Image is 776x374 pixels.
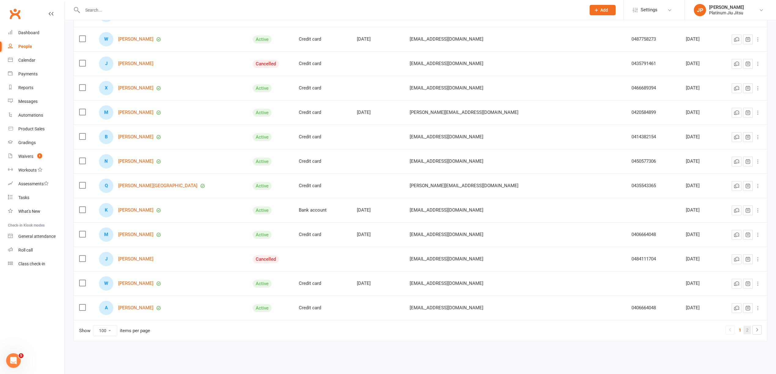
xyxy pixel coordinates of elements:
[600,8,608,13] span: Add
[8,177,64,191] a: Assessments
[8,108,64,122] a: Automations
[99,56,113,71] div: James
[18,99,38,104] div: Messages
[18,154,33,159] div: Waivers
[19,353,24,358] span: 5
[357,208,399,213] div: [DATE]
[686,159,714,164] div: [DATE]
[299,134,346,140] div: Credit card
[118,110,153,115] a: [PERSON_NAME]
[8,136,64,150] a: Gradings
[410,253,483,265] span: [EMAIL_ADDRESS][DOMAIN_NAME]
[18,234,56,239] div: General attendance
[253,255,279,263] div: Cancelled
[8,122,64,136] a: Product Sales
[686,232,714,237] div: [DATE]
[253,206,272,214] div: Active
[299,37,346,42] div: Credit card
[299,159,346,164] div: Credit card
[18,181,49,186] div: Assessments
[18,44,32,49] div: People
[299,85,346,91] div: Credit card
[709,10,744,16] div: Platinum Jiu Jitsu
[631,110,675,115] div: 0420584899
[79,325,150,336] div: Show
[118,134,153,140] a: [PERSON_NAME]
[99,179,113,193] div: Quentin
[8,257,64,271] a: Class kiosk mode
[631,61,675,66] div: 0435791461
[120,328,150,333] div: items per page
[99,32,113,46] div: William
[18,30,39,35] div: Dashboard
[99,154,113,169] div: Naiomi
[99,301,113,315] div: Ashton
[8,230,64,243] a: General attendance kiosk mode
[118,256,153,262] a: [PERSON_NAME]
[694,4,706,16] div: JP
[81,6,582,14] input: Search...
[299,281,346,286] div: Credit card
[686,256,714,262] div: [DATE]
[299,61,346,66] div: Credit card
[99,276,113,291] div: Will
[253,231,272,239] div: Active
[590,5,616,15] button: Add
[410,131,483,143] span: [EMAIL_ADDRESS][DOMAIN_NAME]
[357,232,399,237] div: [DATE]
[118,305,153,310] a: [PERSON_NAME]
[299,305,346,310] div: Credit card
[8,163,64,177] a: Workouts
[686,134,714,140] div: [DATE]
[357,281,399,286] div: [DATE]
[253,158,272,165] div: Active
[118,183,197,188] a: [PERSON_NAME][GEOGRAPHIC_DATA]
[253,35,272,43] div: Active
[8,95,64,108] a: Messages
[410,107,518,118] span: [PERSON_NAME][EMAIL_ADDRESS][DOMAIN_NAME]
[8,26,64,40] a: Dashboard
[118,61,153,66] a: [PERSON_NAME]
[18,126,45,131] div: Product Sales
[6,353,21,368] iframe: Intercom live chat
[99,227,113,242] div: Mat
[8,243,64,257] a: Roll call
[18,261,45,266] div: Class check-in
[631,305,675,310] div: 0406664048
[18,85,33,90] div: Reports
[686,281,714,286] div: [DATE]
[18,168,37,172] div: Workouts
[118,37,153,42] a: [PERSON_NAME]
[253,133,272,141] div: Active
[686,110,714,115] div: [DATE]
[686,61,714,66] div: [DATE]
[299,110,346,115] div: Credit card
[8,67,64,81] a: Payments
[410,155,483,167] span: [EMAIL_ADDRESS][DOMAIN_NAME]
[631,256,675,262] div: 0484111704
[686,85,714,91] div: [DATE]
[18,113,43,118] div: Automations
[18,209,40,214] div: What's New
[410,204,483,216] span: [EMAIL_ADDRESS][DOMAIN_NAME]
[253,60,279,68] div: Cancelled
[299,232,346,237] div: Credit card
[410,229,483,240] span: [EMAIL_ADDRESS][DOMAIN_NAME]
[631,232,675,237] div: 0406664048
[18,248,33,252] div: Roll call
[736,326,744,334] a: 1
[99,252,113,266] div: Jake
[253,304,272,312] div: Active
[744,326,751,334] a: 2
[357,110,399,115] div: [DATE]
[18,71,38,76] div: Payments
[686,208,714,213] div: [DATE]
[253,182,272,190] div: Active
[410,180,518,191] span: [PERSON_NAME][EMAIL_ADDRESS][DOMAIN_NAME]
[253,109,272,117] div: Active
[631,85,675,91] div: 0466689394
[299,208,346,213] div: Bank account
[18,58,35,63] div: Calendar
[410,278,483,289] span: [EMAIL_ADDRESS][DOMAIN_NAME]
[631,183,675,188] div: 0435543365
